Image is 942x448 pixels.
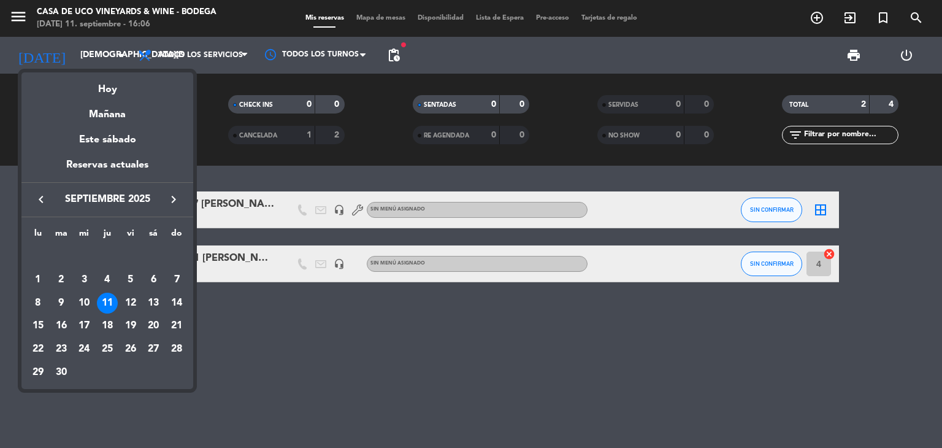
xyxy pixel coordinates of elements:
[51,339,72,360] div: 23
[96,314,119,338] td: 18 de septiembre de 2025
[96,292,119,315] td: 11 de septiembre de 2025
[28,293,48,314] div: 8
[165,314,188,338] td: 21 de septiembre de 2025
[142,226,166,245] th: sábado
[26,338,50,361] td: 22 de septiembre de 2025
[28,269,48,290] div: 1
[166,293,187,314] div: 14
[50,314,73,338] td: 16 de septiembre de 2025
[142,292,166,315] td: 13 de septiembre de 2025
[74,315,94,336] div: 17
[21,123,193,157] div: Este sábado
[143,269,164,290] div: 6
[21,98,193,123] div: Mañana
[50,226,73,245] th: martes
[143,315,164,336] div: 20
[74,269,94,290] div: 3
[163,191,185,207] button: keyboard_arrow_right
[119,292,142,315] td: 12 de septiembre de 2025
[119,314,142,338] td: 19 de septiembre de 2025
[26,245,188,268] td: SEP.
[50,268,73,292] td: 2 de septiembre de 2025
[74,339,94,360] div: 24
[50,292,73,315] td: 9 de septiembre de 2025
[21,157,193,182] div: Reservas actuales
[96,338,119,361] td: 25 de septiembre de 2025
[26,268,50,292] td: 1 de septiembre de 2025
[51,293,72,314] div: 9
[50,338,73,361] td: 23 de septiembre de 2025
[165,292,188,315] td: 14 de septiembre de 2025
[51,362,72,383] div: 30
[50,361,73,384] td: 30 de septiembre de 2025
[28,339,48,360] div: 22
[21,72,193,98] div: Hoy
[52,191,163,207] span: septiembre 2025
[74,293,94,314] div: 10
[72,314,96,338] td: 17 de septiembre de 2025
[165,226,188,245] th: domingo
[26,292,50,315] td: 8 de septiembre de 2025
[143,293,164,314] div: 13
[165,338,188,361] td: 28 de septiembre de 2025
[166,315,187,336] div: 21
[97,269,118,290] div: 4
[143,339,164,360] div: 27
[166,339,187,360] div: 28
[28,315,48,336] div: 15
[51,269,72,290] div: 2
[26,226,50,245] th: lunes
[142,338,166,361] td: 27 de septiembre de 2025
[96,268,119,292] td: 4 de septiembre de 2025
[72,226,96,245] th: miércoles
[120,339,141,360] div: 26
[119,226,142,245] th: viernes
[166,192,181,207] i: keyboard_arrow_right
[165,268,188,292] td: 7 de septiembre de 2025
[142,314,166,338] td: 20 de septiembre de 2025
[26,361,50,384] td: 29 de septiembre de 2025
[119,268,142,292] td: 5 de septiembre de 2025
[97,339,118,360] div: 25
[142,268,166,292] td: 6 de septiembre de 2025
[72,268,96,292] td: 3 de septiembre de 2025
[166,269,187,290] div: 7
[72,338,96,361] td: 24 de septiembre de 2025
[28,362,48,383] div: 29
[51,315,72,336] div: 16
[120,293,141,314] div: 12
[120,315,141,336] div: 19
[34,192,48,207] i: keyboard_arrow_left
[97,315,118,336] div: 18
[119,338,142,361] td: 26 de septiembre de 2025
[120,269,141,290] div: 5
[72,292,96,315] td: 10 de septiembre de 2025
[26,314,50,338] td: 15 de septiembre de 2025
[30,191,52,207] button: keyboard_arrow_left
[97,293,118,314] div: 11
[96,226,119,245] th: jueves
